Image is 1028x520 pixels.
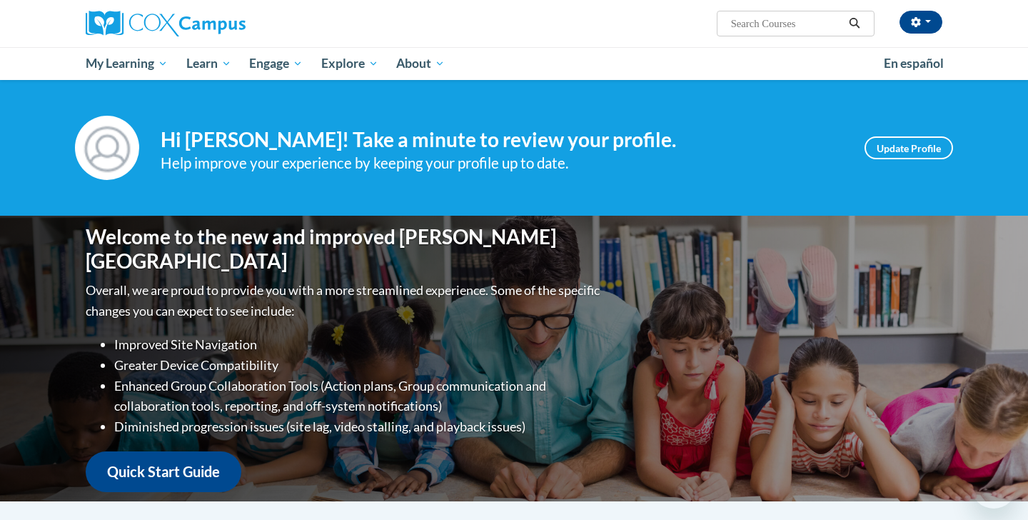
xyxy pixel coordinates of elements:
a: Learn [177,47,241,80]
a: Cox Campus [86,11,357,36]
input: Search Courses [730,15,844,32]
button: Account Settings [899,11,942,34]
span: Explore [321,55,378,72]
li: Diminished progression issues (site lag, video stalling, and playback issues) [114,416,603,437]
span: Engage [249,55,303,72]
img: Profile Image [75,116,139,180]
span: About [396,55,445,72]
h4: Hi [PERSON_NAME]! Take a minute to review your profile. [161,128,843,152]
a: En español [875,49,953,79]
span: Learn [186,55,231,72]
button: Search [844,15,865,32]
a: About [388,47,455,80]
a: Quick Start Guide [86,451,241,492]
span: En español [884,56,944,71]
li: Enhanced Group Collaboration Tools (Action plans, Group communication and collaboration tools, re... [114,376,603,417]
a: Engage [240,47,312,80]
a: Update Profile [865,136,953,159]
li: Greater Device Compatibility [114,355,603,376]
span: My Learning [86,55,168,72]
a: My Learning [76,47,177,80]
img: Cox Campus [86,11,246,36]
a: Explore [312,47,388,80]
div: Main menu [64,47,964,80]
iframe: Button to launch messaging window [971,463,1017,509]
div: Help improve your experience by keeping your profile up to date. [161,151,843,175]
h1: Welcome to the new and improved [PERSON_NAME][GEOGRAPHIC_DATA] [86,225,603,273]
li: Improved Site Navigation [114,334,603,355]
p: Overall, we are proud to provide you with a more streamlined experience. Some of the specific cha... [86,280,603,321]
